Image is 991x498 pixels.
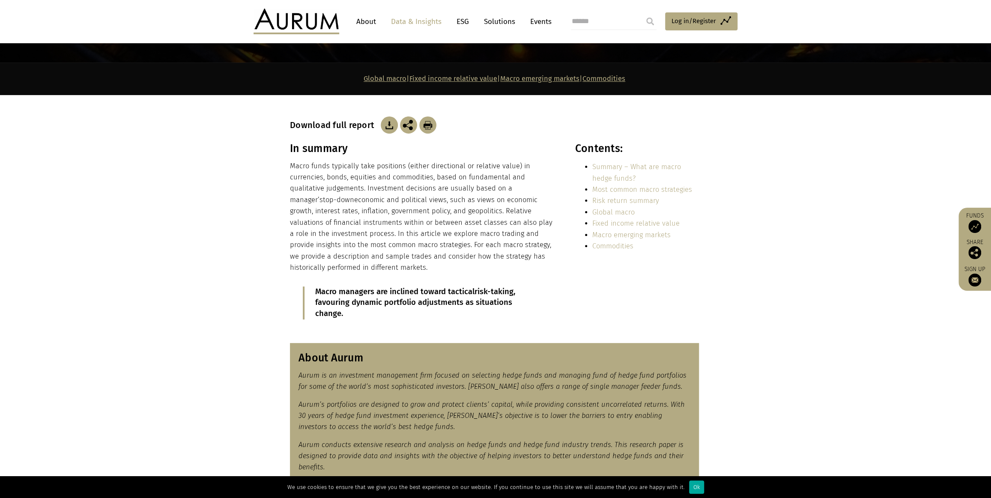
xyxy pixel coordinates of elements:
[290,120,379,130] h3: Download full report
[592,197,659,205] a: Risk return summary
[254,9,339,34] img: Aurum
[500,75,579,83] a: Macro emerging markets
[968,246,981,259] img: Share this post
[968,274,981,286] img: Sign up to our newsletter
[480,14,519,30] a: Solutions
[387,14,446,30] a: Data & Insights
[381,116,398,134] img: Download Article
[364,75,406,83] a: Global macro
[315,286,533,320] p: Macro managers are inclined toward tactical , favouring dynamic portfolio adjustments as situatio...
[665,12,737,30] a: Log in/Register
[968,220,981,233] img: Access Funds
[592,242,633,250] a: Commodities
[592,208,635,216] a: Global macro
[298,400,685,431] em: Aurum’s portfolios are designed to grow and protect clients’ capital, while providing consistent ...
[298,441,684,471] em: Aurum conducts extensive research and analysis on hedge funds and hedge fund industry trends. Thi...
[689,480,704,494] div: Ok
[592,231,671,239] a: Macro emerging markets
[592,185,692,194] a: Most common macro strategies
[364,75,625,83] strong: | | |
[963,212,987,233] a: Funds
[963,239,987,259] div: Share
[963,265,987,286] a: Sign up
[672,16,716,26] span: Log in/Register
[642,13,659,30] input: Submit
[352,14,380,30] a: About
[409,75,497,83] a: Fixed income relative value
[298,352,690,364] h3: About Aurum
[526,14,552,30] a: Events
[575,142,699,155] h3: Contents:
[290,142,556,155] h3: In summary
[452,14,473,30] a: ESG
[419,116,436,134] img: Download Article
[323,196,354,204] span: top-down
[400,116,417,134] img: Share this post
[298,371,687,391] em: Aurum is an investment management firm focused on selecting hedge funds and managing fund of hedg...
[582,75,625,83] a: Commodities
[290,161,556,274] p: Macro funds typically take positions (either directional or relative value) in currencies, bonds,...
[592,163,681,182] a: Summary – What are macro hedge funds?
[475,287,513,296] span: risk-taking
[592,219,680,227] a: Fixed income relative value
